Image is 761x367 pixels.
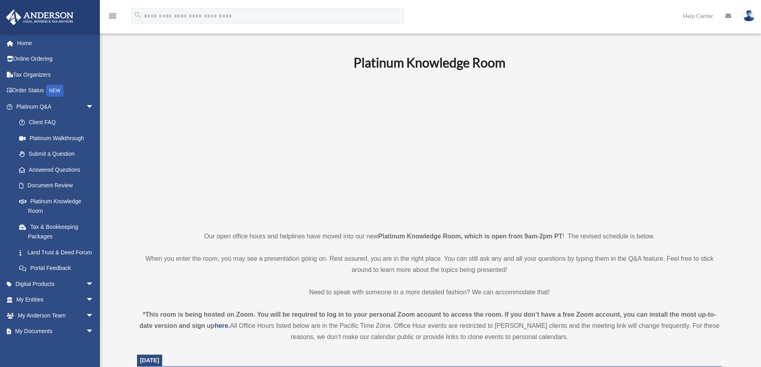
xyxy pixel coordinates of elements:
[11,146,106,162] a: Submit a Question
[11,178,106,194] a: Document Review
[6,339,106,355] a: Online Learningarrow_drop_down
[743,10,755,22] img: User Pic
[11,244,106,260] a: Land Trust & Deed Forum
[11,162,106,178] a: Answered Questions
[86,292,102,308] span: arrow_drop_down
[6,99,106,115] a: Platinum Q&Aarrow_drop_down
[108,11,117,21] i: menu
[6,307,106,323] a: My Anderson Teamarrow_drop_down
[137,309,722,343] div: All Office Hours listed below are in the Pacific Time Zone. Office Hour events are restricted to ...
[6,67,106,83] a: Tax Organizers
[4,10,76,25] img: Anderson Advisors Platinum Portal
[6,292,106,308] a: My Entitiesarrow_drop_down
[137,287,722,298] p: Need to speak with someone in a more detailed fashion? We can accommodate that!
[6,323,106,339] a: My Documentsarrow_drop_down
[140,357,159,363] span: [DATE]
[6,35,106,51] a: Home
[11,115,106,131] a: Client FAQ
[6,51,106,67] a: Online Ordering
[86,323,102,340] span: arrow_drop_down
[228,322,230,329] strong: .
[11,130,106,146] a: Platinum Walkthrough
[310,81,549,216] iframe: 231110_Toby_KnowledgeRoom
[11,219,106,244] a: Tax & Bookkeeping Packages
[86,339,102,355] span: arrow_drop_down
[378,233,562,240] strong: Platinum Knowledge Room, which is open from 9am-2pm PT
[11,260,106,276] a: Portal Feedback
[137,231,722,242] p: Our open office hours and helplines have moved into our new ! The revised schedule is below.
[46,85,64,97] div: NEW
[133,11,142,20] i: search
[137,253,722,276] p: When you enter the room, you may see a presentation going on. Rest assured, you are in the right ...
[86,307,102,324] span: arrow_drop_down
[108,14,117,21] a: menu
[6,83,106,99] a: Order StatusNEW
[215,322,228,329] a: here
[354,55,505,70] b: Platinum Knowledge Room
[139,311,716,329] strong: *This room is being hosted on Zoom. You will be required to log in to your personal Zoom account ...
[11,193,102,219] a: Platinum Knowledge Room
[6,276,106,292] a: Digital Productsarrow_drop_down
[86,276,102,292] span: arrow_drop_down
[86,99,102,115] span: arrow_drop_down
